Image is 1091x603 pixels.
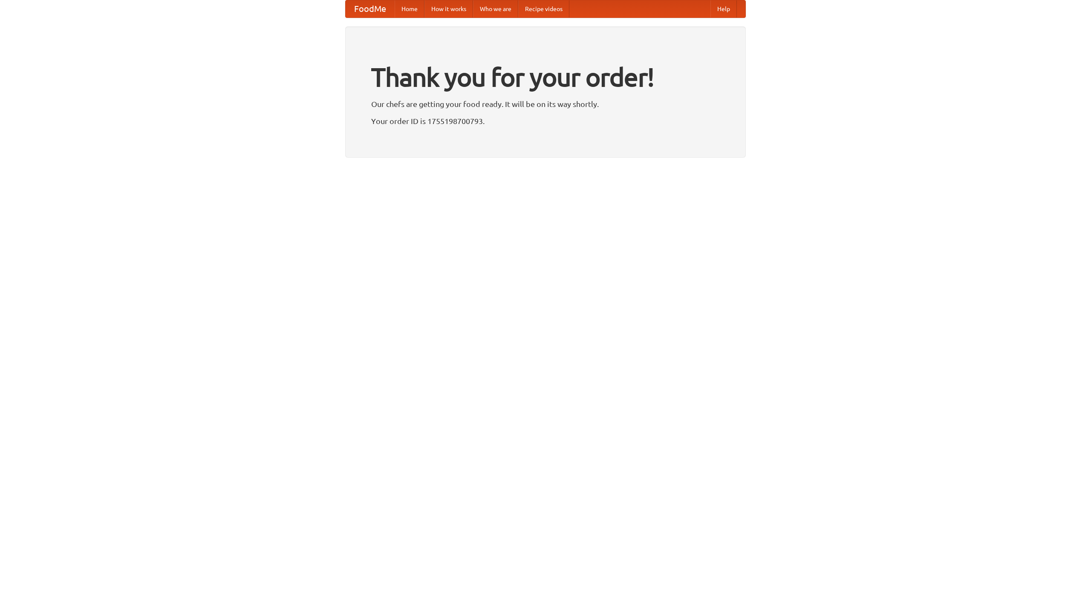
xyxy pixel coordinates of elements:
a: How it works [424,0,473,17]
a: Help [710,0,737,17]
p: Your order ID is 1755198700793. [371,115,720,127]
h1: Thank you for your order! [371,57,720,98]
p: Our chefs are getting your food ready. It will be on its way shortly. [371,98,720,110]
a: Who we are [473,0,518,17]
a: FoodMe [346,0,395,17]
a: Recipe videos [518,0,569,17]
a: Home [395,0,424,17]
